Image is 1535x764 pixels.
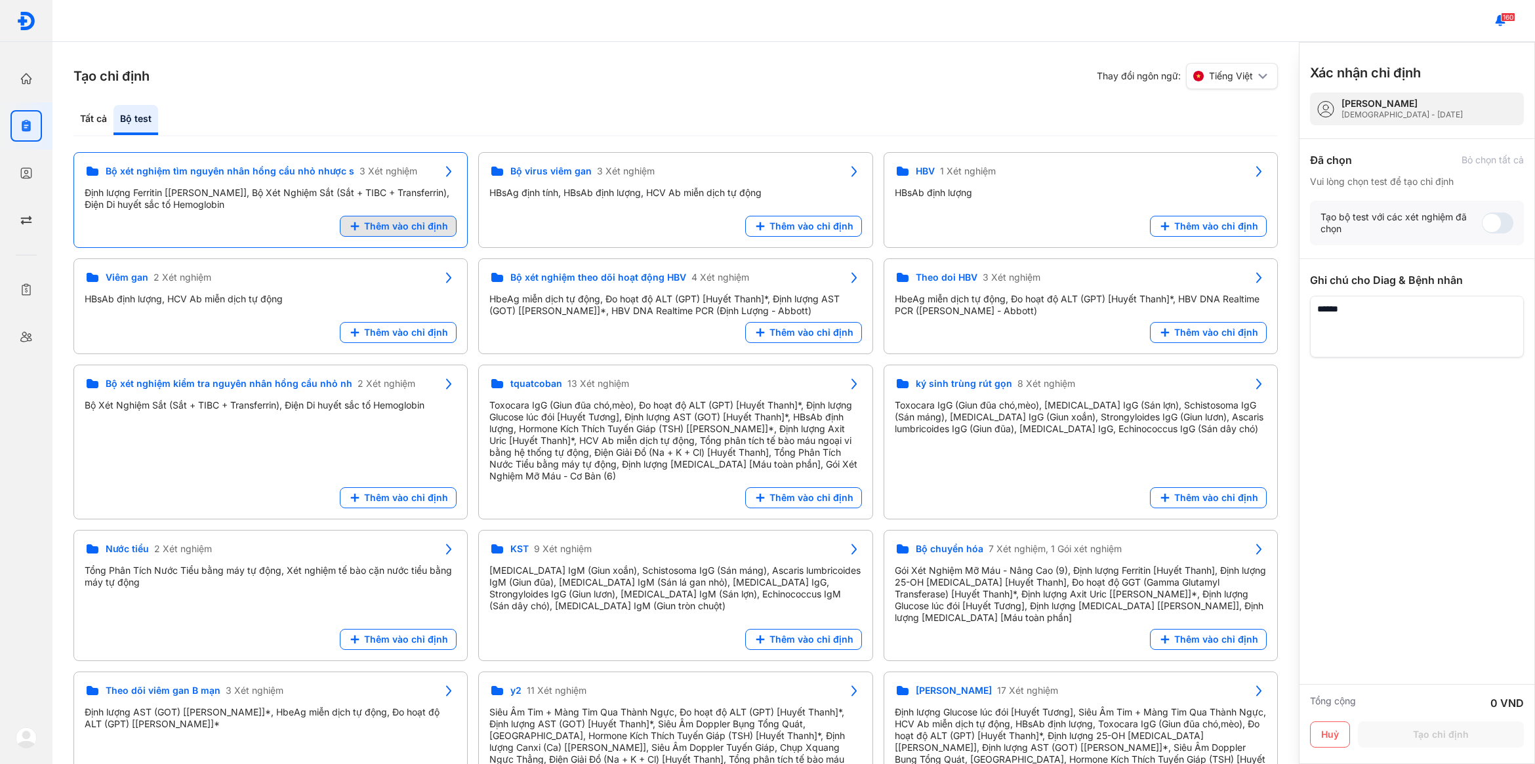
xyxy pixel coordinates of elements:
img: logo [16,11,36,31]
span: Thêm vào chỉ định [1174,327,1258,338]
span: Thêm vào chỉ định [769,633,853,645]
img: logo [16,727,37,748]
div: Thay đổi ngôn ngữ: [1097,63,1278,89]
div: HBsAb định lượng, HCV Ab miễn dịch tự động [85,293,457,305]
div: [MEDICAL_DATA] IgM (Giun xoắn), Schistosoma IgG (Sán máng), Ascaris lumbricoides IgM (Giun đũa), ... [489,565,861,612]
button: Thêm vào chỉ định [745,216,862,237]
span: Bộ chuyển hóa [916,543,983,555]
span: 2 Xét nghiệm [154,543,212,555]
span: ký sinh trùng rút gọn [916,378,1012,390]
span: y2 [510,685,522,696]
span: Bộ xét nghiệm kiểm tra nguyên nhân hồng cầu nhỏ nh [106,378,352,390]
button: Thêm vào chỉ định [340,487,457,508]
span: Thêm vào chỉ định [1174,492,1258,504]
button: Thêm vào chỉ định [745,629,862,650]
span: Bộ virus viêm gan [510,165,592,177]
span: 7 Xét nghiệm, 1 Gói xét nghiệm [989,543,1122,555]
div: Tổng cộng [1310,695,1356,711]
span: Thêm vào chỉ định [1174,633,1258,645]
span: 17 Xét nghiệm [997,685,1058,696]
span: Bộ xét nghiệm theo dõi hoạt động HBV [510,271,686,283]
div: HBsAb định lượng [895,187,1267,199]
span: Thêm vào chỉ định [1174,220,1258,232]
div: 0 VND [1490,695,1524,711]
button: Tạo chỉ định [1358,721,1524,748]
span: KST [510,543,529,555]
div: HbeAg miễn dịch tự động, Đo hoạt độ ALT (GPT) [Huyết Thanh]*, Định lượng AST (GOT) [[PERSON_NAME]... [489,293,861,317]
span: 3 Xét nghiệm [983,271,1040,283]
span: Theo dõi viêm gan B mạn [106,685,220,696]
span: Bộ xét nghiệm tìm nguyên nhân hồng cầu nhỏ nhược s [106,165,354,177]
button: Thêm vào chỉ định [1150,487,1267,508]
button: Thêm vào chỉ định [340,216,457,237]
div: Tổng Phân Tích Nước Tiểu bằng máy tự động, Xét nghiệm tế bào cặn nước tiểu bằng máy tự động [85,565,457,588]
div: Toxocara IgG (Giun đũa chó,mèo), [MEDICAL_DATA] IgG (Sán lợn), Schistosoma IgG (Sán máng), [MEDIC... [895,399,1267,435]
div: Tạo bộ test với các xét nghiệm đã chọn [1320,211,1482,235]
div: Gói Xét Nghiệm Mỡ Máu - Nâng Cao (9), Định lượng Ferritin [Huyết Thanh], Định lượng 25-OH [MEDICA... [895,565,1267,624]
div: Định lượng Ferritin [[PERSON_NAME]], Bộ Xét Nghiệm Sắt (Sắt + TIBC + Transferrin), Điện Di huyết ... [85,187,457,211]
div: Bỏ chọn tất cả [1462,154,1524,166]
div: [PERSON_NAME] [1341,98,1463,110]
span: 160 [1501,12,1515,22]
span: Thêm vào chỉ định [769,327,853,338]
span: 4 Xét nghiệm [691,271,749,283]
div: HBsAg định tính, HBsAb định lượng, HCV Ab miễn dịch tự động [489,187,861,199]
div: Đã chọn [1310,152,1352,168]
span: 3 Xét nghiệm [226,685,283,696]
button: Thêm vào chỉ định [1150,629,1267,650]
span: 2 Xét nghiệm [358,378,415,390]
div: HbeAg miễn dịch tự động, Đo hoạt độ ALT (GPT) [Huyết Thanh]*, HBV DNA Realtime PCR ([PERSON_NAME]... [895,293,1267,317]
span: 13 Xét nghiệm [567,378,629,390]
span: 3 Xét nghiệm [359,165,417,177]
div: Định lượng AST (GOT) [[PERSON_NAME]]*, HbeAg miễn dịch tự động, Đo hoạt độ ALT (GPT) [[PERSON_NAM... [85,706,457,730]
button: Thêm vào chỉ định [745,322,862,343]
span: Thêm vào chỉ định [364,220,448,232]
span: Theo doi HBV [916,271,977,283]
div: Tất cả [73,105,113,135]
span: [PERSON_NAME] [916,685,992,696]
button: Thêm vào chỉ định [340,629,457,650]
h3: Xác nhận chỉ định [1310,64,1421,82]
button: Thêm vào chỉ định [340,322,457,343]
button: Huỷ [1310,721,1350,748]
span: Thêm vào chỉ định [364,492,448,504]
div: [DEMOGRAPHIC_DATA] - [DATE] [1341,110,1463,120]
span: HBV [916,165,935,177]
div: Bộ test [113,105,158,135]
span: Thêm vào chỉ định [769,220,853,232]
span: 1 Xét nghiệm [940,165,996,177]
button: Thêm vào chỉ định [1150,322,1267,343]
span: Viêm gan [106,271,148,283]
span: Nước tiểu [106,543,149,555]
button: Thêm vào chỉ định [1150,216,1267,237]
span: Thêm vào chỉ định [364,327,448,338]
span: Tiếng Việt [1209,70,1253,82]
span: Thêm vào chỉ định [364,633,448,645]
span: 3 Xét nghiệm [597,165,655,177]
div: Vui lòng chọn test để tạo chỉ định [1310,176,1524,188]
div: Toxocara IgG (Giun đũa chó,mèo), Đo hoạt độ ALT (GPT) [Huyết Thanh]*, Định lượng Glucose lúc đói ... [489,399,861,482]
div: Bộ Xét Nghiệm Sắt (Sắt + TIBC + Transferrin), Điện Di huyết sắc tố Hemoglobin [85,399,457,411]
span: tquatcoban [510,378,562,390]
span: 11 Xét nghiệm [527,685,586,696]
span: 2 Xét nghiệm [153,271,211,283]
span: 8 Xét nghiệm [1017,378,1075,390]
h3: Tạo chỉ định [73,67,150,85]
button: Thêm vào chỉ định [745,487,862,508]
span: 9 Xét nghiệm [534,543,592,555]
span: Thêm vào chỉ định [769,492,853,504]
div: Ghi chú cho Diag & Bệnh nhân [1310,272,1524,288]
